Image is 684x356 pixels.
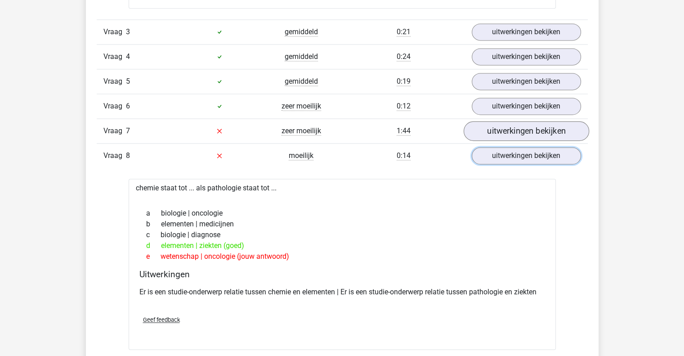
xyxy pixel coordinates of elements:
[126,151,130,160] span: 8
[139,251,545,262] div: wetenschap | oncologie (jouw antwoord)
[139,230,545,240] div: biologie | diagnose
[139,287,545,297] p: Er is een studie-onderwerp relatie tussen chemie en elementen | Er is een studie-onderwerp relati...
[139,240,545,251] div: elementen | ziekten (goed)
[146,219,161,230] span: b
[126,126,130,135] span: 7
[146,230,161,240] span: c
[126,102,130,110] span: 6
[139,219,545,230] div: elementen | medicijnen
[139,208,545,219] div: biologie | oncologie
[126,77,130,86] span: 5
[472,98,581,115] a: uitwerkingen bekijken
[285,77,318,86] span: gemiddeld
[126,27,130,36] span: 3
[143,316,180,323] span: Geef feedback
[282,102,321,111] span: zeer moeilijk
[472,73,581,90] a: uitwerkingen bekijken
[397,151,411,160] span: 0:14
[146,251,161,262] span: e
[126,52,130,61] span: 4
[397,102,411,111] span: 0:12
[103,150,126,161] span: Vraag
[146,240,161,251] span: d
[397,126,411,135] span: 1:44
[103,51,126,62] span: Vraag
[129,179,556,350] div: chemie staat tot ... als pathologie staat tot ...
[472,147,581,164] a: uitwerkingen bekijken
[139,269,545,279] h4: Uitwerkingen
[397,77,411,86] span: 0:19
[285,52,318,61] span: gemiddeld
[472,23,581,41] a: uitwerkingen bekijken
[289,151,313,160] span: moeilijk
[103,126,126,136] span: Vraag
[472,48,581,65] a: uitwerkingen bekijken
[146,208,161,219] span: a
[282,126,321,135] span: zeer moeilijk
[103,27,126,37] span: Vraag
[397,27,411,36] span: 0:21
[285,27,318,36] span: gemiddeld
[397,52,411,61] span: 0:24
[103,101,126,112] span: Vraag
[103,76,126,87] span: Vraag
[463,121,589,141] a: uitwerkingen bekijken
